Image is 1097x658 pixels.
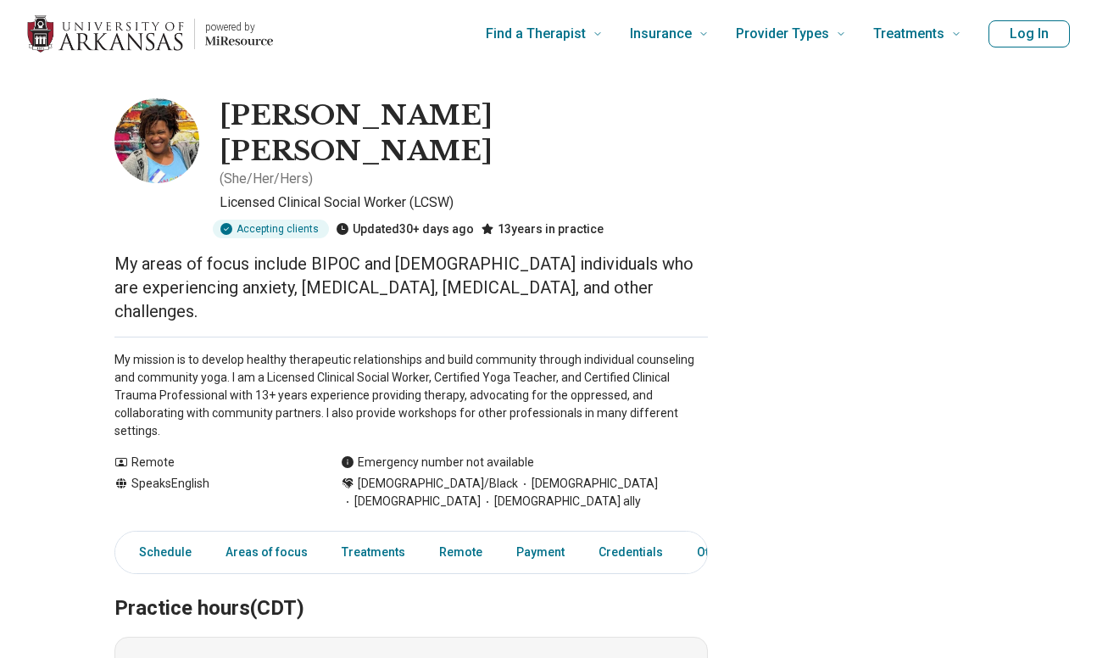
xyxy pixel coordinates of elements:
[215,535,318,570] a: Areas of focus
[518,475,658,493] span: [DEMOGRAPHIC_DATA]
[486,22,586,46] span: Find a Therapist
[27,7,273,61] a: Home page
[988,20,1070,47] button: Log In
[331,535,415,570] a: Treatments
[114,252,708,323] p: My areas of focus include BIPOC and [DEMOGRAPHIC_DATA] individuals who are experiencing anxiety, ...
[114,475,307,510] div: Speaks English
[481,220,604,238] div: 13 years in practice
[687,535,748,570] a: Other
[336,220,474,238] div: Updated 30+ days ago
[220,192,708,213] p: Licensed Clinical Social Worker (LCSW)
[341,493,481,510] span: [DEMOGRAPHIC_DATA]
[506,535,575,570] a: Payment
[220,98,708,169] h1: [PERSON_NAME] [PERSON_NAME]
[736,22,829,46] span: Provider Types
[114,454,307,471] div: Remote
[220,169,313,189] p: ( She/Her/Hers )
[213,220,329,238] div: Accepting clients
[119,535,202,570] a: Schedule
[481,493,641,510] span: [DEMOGRAPHIC_DATA] ally
[341,454,534,471] div: Emergency number not available
[205,20,273,34] p: powered by
[588,535,673,570] a: Credentials
[873,22,944,46] span: Treatments
[114,98,199,183] img: Shakira Eakins, Licensed Clinical Social Worker (LCSW)
[114,351,708,440] p: My mission is to develop healthy therapeutic relationships and build community through individual...
[630,22,692,46] span: Insurance
[429,535,493,570] a: Remote
[114,554,708,623] h2: Practice hours (CDT)
[358,475,518,493] span: [DEMOGRAPHIC_DATA]/Black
